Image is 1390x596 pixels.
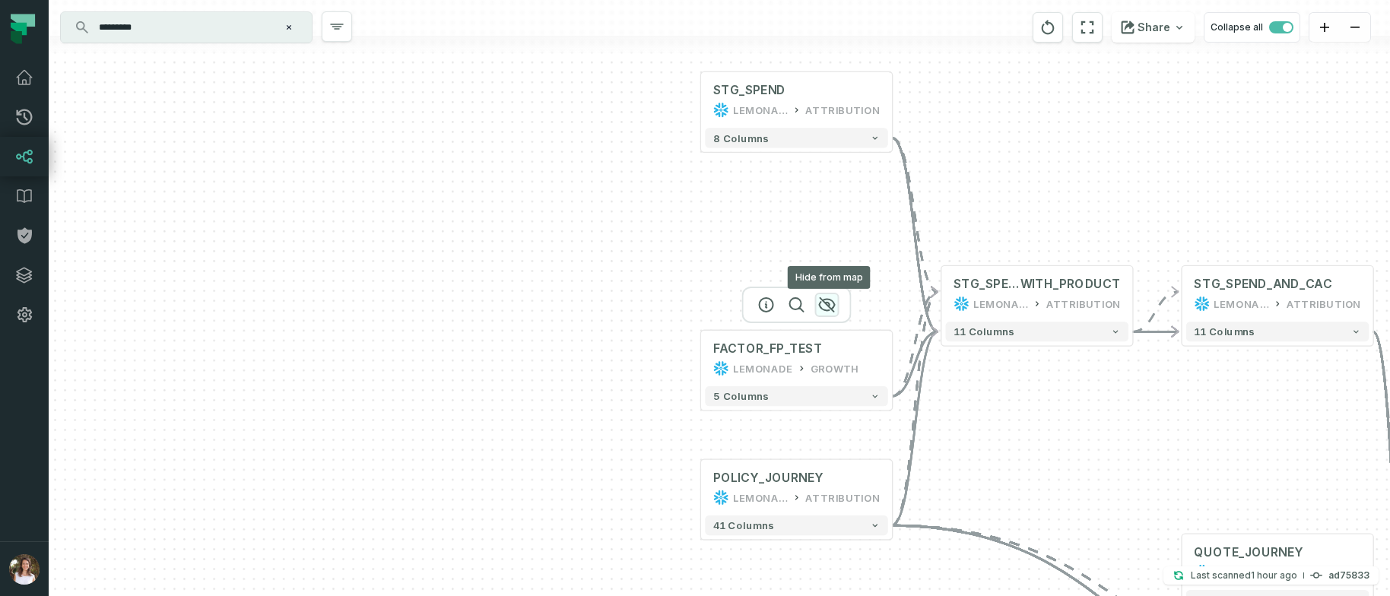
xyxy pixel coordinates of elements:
[892,292,938,525] g: Edge from 8183bc464725af9eeb00672cbf340bfa to 75a8b6c95647e37a1bfa6cdc76806876
[1191,568,1297,583] p: Last scanned
[1214,564,1268,580] div: LEMONADE
[892,138,938,292] g: Edge from 82e8040b5ba09b061499a2943564ac6f to 75a8b6c95647e37a1bfa6cdc76806876
[733,360,792,376] div: LEMONADE
[733,490,788,506] div: LEMONADE
[805,102,880,118] div: ATTRIBUTION
[1214,296,1268,312] div: LEMONADE_DWH
[1287,296,1361,312] div: ATTRIBUTION
[788,266,871,289] div: Hide from map
[713,390,769,402] span: 5 columns
[1340,13,1370,43] button: zoom out
[1194,276,1332,292] div: STG_SPEND_AND_CAC
[713,341,823,357] div: FACTOR_FP_TEST
[1112,12,1195,43] button: Share
[954,325,1014,338] span: 11 columns
[954,276,1121,292] div: STG_SPEND_WITH_PRODUCT
[1251,569,1297,581] relative-time: Sep 3, 2025, 5:34 PM GMT+2
[1020,276,1121,292] span: WITH_PRODUCT
[1194,325,1255,338] span: 11 columns
[805,490,880,506] div: ATTRIBUTION
[713,82,785,98] div: STG_SPEND
[1163,566,1379,585] button: Last scanned[DATE] 5:34:31 PMad75833
[973,296,1028,312] div: LEMONADE_DWH
[1204,12,1300,43] button: Collapse all
[1132,292,1178,331] g: Edge from 75a8b6c95647e37a1bfa6cdc76806876 to 06b1143793bfe326c7cca370324aa71c
[9,554,40,585] img: avatar of Sharon Lifchitz
[811,360,859,376] div: GROWTH
[1287,564,1361,580] div: ATTRIBUTION
[1046,296,1121,312] div: ATTRIBUTION
[892,331,938,525] g: Edge from 8183bc464725af9eeb00672cbf340bfa to 75a8b6c95647e37a1bfa6cdc76806876
[733,102,788,118] div: LEMONADE_DWH
[281,20,297,35] button: Clear search query
[1328,571,1369,580] h4: ad75833
[1194,544,1303,560] div: QUOTE_JOURNEY
[713,470,824,486] div: POLICY_JOURNEY
[713,519,774,531] span: 41 columns
[954,276,1020,292] span: STG_SPEND_
[713,132,769,144] span: 8 columns
[1309,13,1340,43] button: zoom in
